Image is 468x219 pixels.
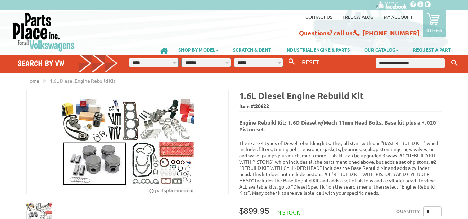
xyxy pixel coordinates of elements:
[226,44,278,55] a: SCRATCH & DENT
[18,58,118,68] h4: Search by VW
[239,101,442,111] span: Item #:
[239,206,269,216] span: $899.95
[171,44,226,55] a: SHOP BY MODEL
[357,44,406,55] a: OUR CATALOG
[426,27,442,33] p: 0 items
[299,57,322,67] button: RESET
[239,140,442,196] p: There are 4 types of Diesel rebuilding kits. They all start with our "BASE REBUILD KIT" which inc...
[286,57,298,67] button: Search By VW...
[61,90,194,194] img: 1.6L Diesel Engine Rebuild Kit
[255,103,269,109] span: 20622
[239,119,439,133] b: Engine Rebuild Kit: 1.6D Diesel w/Mech 11mm Head Bolts. Base kit plus a +.020" Piston set.
[278,44,357,55] a: INDUSTRIAL ENGINE & PARTS
[423,10,445,37] a: 0 items
[449,57,460,69] button: Keyword Search
[384,14,413,20] a: My Account
[26,77,39,84] a: Home
[305,14,332,20] a: Contact us
[343,14,373,20] a: Free Catalog
[276,209,300,216] span: In stock
[396,206,420,217] label: Quantity
[12,12,75,52] img: Parts Place Inc!
[406,44,458,55] a: REQUEST A PART
[50,77,116,84] span: 1.6L Diesel Engine Rebuild Kit
[239,90,364,101] b: 1.6L Diesel Engine Rebuild Kit
[302,58,319,65] span: RESET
